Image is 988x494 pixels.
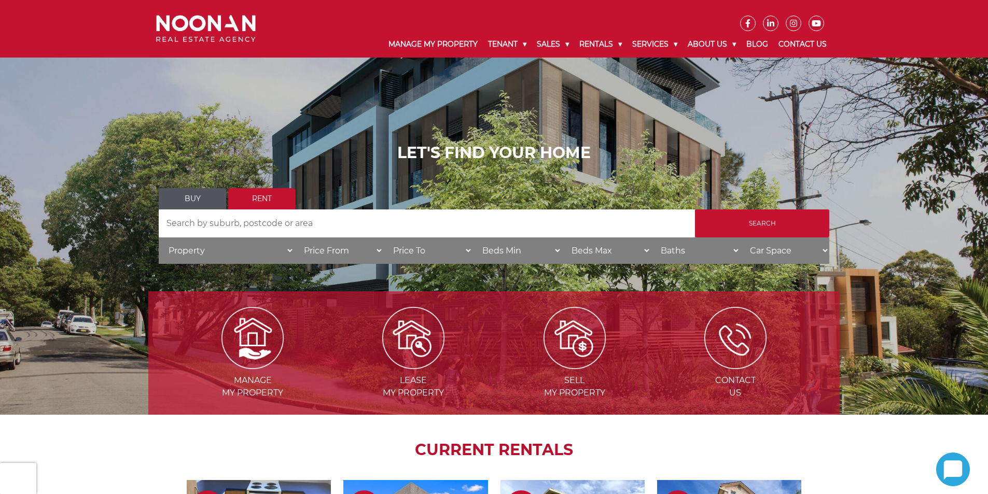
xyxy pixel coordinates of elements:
[156,15,256,43] img: Noonan Real Estate Agency
[174,441,814,459] h2: CURRENT RENTALS
[173,374,332,399] span: Manage my Property
[683,31,741,58] a: About Us
[574,31,627,58] a: Rentals
[159,144,829,162] h1: LET'S FIND YOUR HOME
[741,31,773,58] a: Blog
[334,332,493,398] a: Lease my property Leasemy Property
[495,374,654,399] span: Sell my Property
[495,332,654,398] a: Sell my property Sellmy Property
[383,31,483,58] a: Manage My Property
[228,188,296,209] a: Rent
[704,307,767,369] img: ICONS
[532,31,574,58] a: Sales
[382,307,444,369] img: Lease my property
[544,307,606,369] img: Sell my property
[159,209,695,237] input: Search by suburb, postcode or area
[483,31,532,58] a: Tenant
[173,332,332,398] a: Manage my Property Managemy Property
[221,307,284,369] img: Manage my Property
[695,209,829,237] input: Search
[656,332,815,398] a: ICONS ContactUs
[159,188,226,209] a: Buy
[656,374,815,399] span: Contact Us
[627,31,683,58] a: Services
[334,374,493,399] span: Lease my Property
[773,31,832,58] a: Contact Us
